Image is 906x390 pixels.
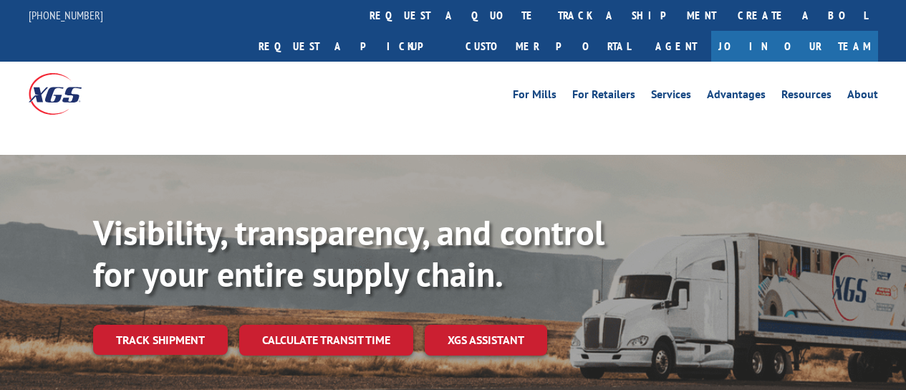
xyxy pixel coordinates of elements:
[847,89,878,105] a: About
[425,325,547,356] a: XGS ASSISTANT
[29,8,103,22] a: [PHONE_NUMBER]
[781,89,832,105] a: Resources
[641,31,711,62] a: Agent
[248,31,455,62] a: Request a pickup
[651,89,691,105] a: Services
[513,89,556,105] a: For Mills
[239,325,413,356] a: Calculate transit time
[93,325,228,355] a: Track shipment
[572,89,635,105] a: For Retailers
[711,31,878,62] a: Join Our Team
[707,89,766,105] a: Advantages
[93,210,604,296] b: Visibility, transparency, and control for your entire supply chain.
[455,31,641,62] a: Customer Portal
